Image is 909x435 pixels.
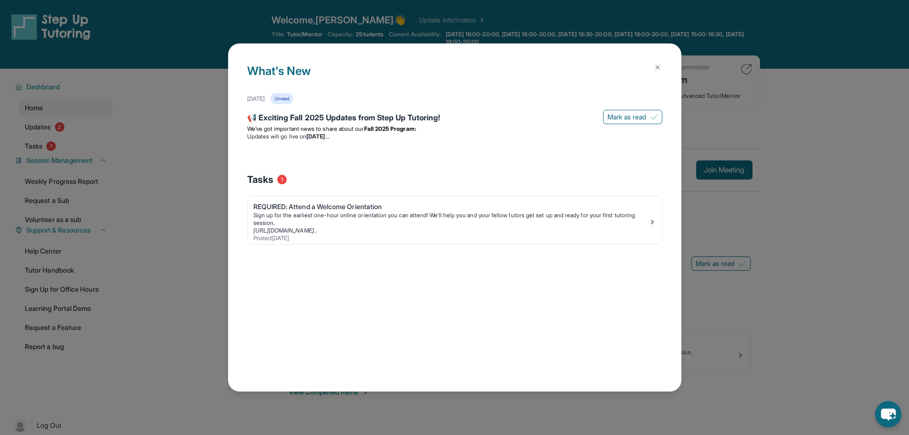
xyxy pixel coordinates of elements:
[654,64,661,71] img: Close Icon
[364,125,416,132] strong: Fall 2025 Program:
[875,401,901,427] button: chat-button
[247,133,662,140] li: Updates will go live on
[247,112,662,125] div: 📢 Exciting Fall 2025 Updates from Step Up Tutoring!
[248,196,662,244] a: REQUIRED: Attend a Welcome OrientationSign up for the earliest one-hour online orientation you ca...
[253,212,648,227] div: Sign up for the earliest one-hour online orientation you can attend! We’ll help you and your fell...
[271,93,293,104] div: Unread
[277,175,287,184] span: 1
[253,202,648,212] div: REQUIRED: Attend a Welcome Orientation
[253,234,648,242] div: Posted [DATE]
[650,113,658,121] img: Mark as read
[247,63,662,93] h1: What's New
[603,110,662,124] button: Mark as read
[253,227,317,234] a: [URL][DOMAIN_NAME]..
[247,95,265,103] div: [DATE]
[306,133,329,140] strong: [DATE]
[247,125,364,132] span: We’ve got important news to share about our
[247,173,273,186] span: Tasks
[607,112,647,122] span: Mark as read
